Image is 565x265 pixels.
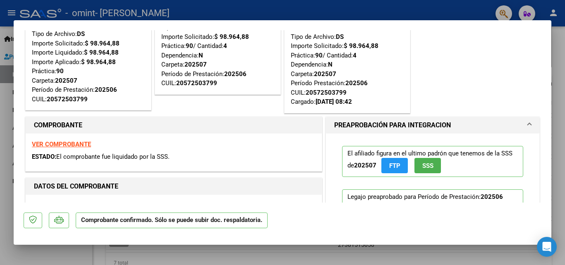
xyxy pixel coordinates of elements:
[291,23,404,107] div: Tipo de Archivo: Importe Solicitado: Práctica: / Cantidad: Dependencia: Carpeta: Período Prestaci...
[342,146,523,177] p: El afiliado figura en el ultimo padrón que tenemos de la SSS de
[223,42,227,50] strong: 4
[389,162,400,170] span: FTP
[381,158,408,173] button: FTP
[326,117,539,134] mat-expansion-panel-header: PREAPROBACIÓN PARA INTEGRACION
[353,52,357,59] strong: 4
[224,70,247,78] strong: 202506
[176,79,217,88] div: 20572503799
[347,201,405,210] div: Ver Legajo Asociado
[481,193,503,201] strong: 202506
[47,95,88,104] div: 20572503799
[334,120,451,130] h1: PREAPROBACIÓN PARA INTEGRACION
[315,52,323,59] strong: 90
[161,23,274,88] div: Tipo de Archivo: Importe Solicitado: Práctica: / Cantidad: Dependencia: Carpeta: Período de Prest...
[354,162,376,169] strong: 202507
[336,33,344,41] strong: DS
[186,42,193,50] strong: 90
[414,158,441,173] button: SSS
[306,88,347,98] div: 20572503799
[199,52,203,59] strong: N
[422,162,433,170] span: SSS
[537,237,557,257] div: Open Intercom Messenger
[214,33,249,41] strong: $ 98.964,88
[56,67,64,75] strong: 90
[344,42,378,50] strong: $ 98.964,88
[345,79,368,87] strong: 202506
[85,40,120,47] strong: $ 98.964,88
[32,141,91,148] a: VER COMPROBANTE
[77,30,85,38] strong: DS
[34,182,118,190] strong: DATOS DEL COMPROBANTE
[32,153,56,160] span: ESTADO:
[84,49,119,56] strong: $ 98.964,88
[76,212,268,229] p: Comprobante confirmado. Sólo se puede subir doc. respaldatoria.
[55,77,77,84] strong: 202507
[328,61,333,68] strong: N
[314,70,336,78] strong: 202507
[184,61,207,68] strong: 202507
[81,58,116,66] strong: $ 98.964,88
[56,153,170,160] span: El comprobante fue liquidado por la SSS.
[32,29,145,104] div: Tipo de Archivo: Importe Solicitado: Importe Liquidado: Importe Aplicado: Práctica: Carpeta: Perí...
[34,121,82,129] strong: COMPROBANTE
[316,98,352,105] strong: [DATE] 08:42
[95,86,117,93] strong: 202506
